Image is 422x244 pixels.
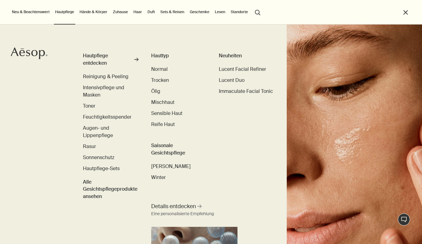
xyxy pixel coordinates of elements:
a: [PERSON_NAME] [151,163,191,170]
button: Menüpunkt "Suche" öffnen [252,6,263,18]
a: Augen- und Lippenpflege [83,124,138,139]
button: Standorte [230,8,249,16]
a: Hautpflege entdecken [83,52,138,69]
button: Neu & Beachtenswert [11,8,51,16]
span: Lucent Duo [219,77,245,83]
a: Hautpflege-Sets [83,165,120,172]
a: Geschenke [189,8,211,16]
span: Rasur [83,143,96,150]
div: Eine personalisierte Empfehlung [151,210,214,218]
span: Details entdecken [151,203,196,210]
span: Feuchtigkeitsspender [83,114,132,120]
div: Hautpflege entdecken [83,52,133,67]
a: Lucent Facial Refiner [219,66,266,73]
h3: Saisonale Gesichtspflege [151,142,206,157]
a: Intensivpflege und Masken [83,84,138,99]
a: Duft [146,8,156,16]
a: Hände & Körper [78,8,109,16]
span: Intensivpflege und Masken [83,84,124,98]
span: Winter [151,174,166,181]
a: Aesop [11,47,47,61]
a: Sets & Reisen [159,8,185,16]
a: Reinigung & Peeling [83,73,129,80]
a: Haar [132,8,143,16]
a: Lesen [214,8,226,16]
a: Normal [151,66,168,73]
a: Lucent Duo [219,77,245,84]
a: Rasur [83,143,96,150]
a: Zuhause [112,8,129,16]
span: Sensible Haut [151,110,182,116]
a: Reife Haut [151,121,175,128]
a: Hautpflege [54,8,75,16]
button: Schließen Sie das Menü [402,9,409,16]
span: Augen- und Lippenpflege [83,125,113,139]
span: Lucent Facial Refiner [219,66,266,72]
span: Toner [83,103,95,109]
button: Live-Support Chat [398,213,410,226]
span: Alle Gesichtspflegeprodukte ansehen [83,178,138,200]
span: Reife Haut [151,121,175,128]
a: Sensible Haut [151,110,182,117]
a: Feuchtigkeitsspender [83,113,132,121]
a: Winter [151,174,166,181]
a: Immaculate Facial Tonic [219,88,273,95]
a: Alle Gesichtspflegeprodukte ansehen [83,176,138,200]
a: Ölig [151,88,160,95]
span: Normal [151,66,168,72]
span: Mischhaut [151,99,174,105]
a: Sonnenschutz [83,154,114,161]
div: Neuheiten [219,52,274,59]
a: Trocken [151,77,169,84]
span: Ölig [151,88,160,94]
span: Hautpflege-Sets [83,165,120,172]
svg: Aesop [11,47,47,59]
a: Mischhaut [151,99,174,106]
a: Toner [83,102,95,110]
span: Sonnenschutz [83,154,114,161]
span: Sommer [151,163,191,170]
span: Immaculate Facial Tonic [219,88,273,94]
h3: Hauttyp [151,52,206,59]
span: Trocken [151,77,169,83]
